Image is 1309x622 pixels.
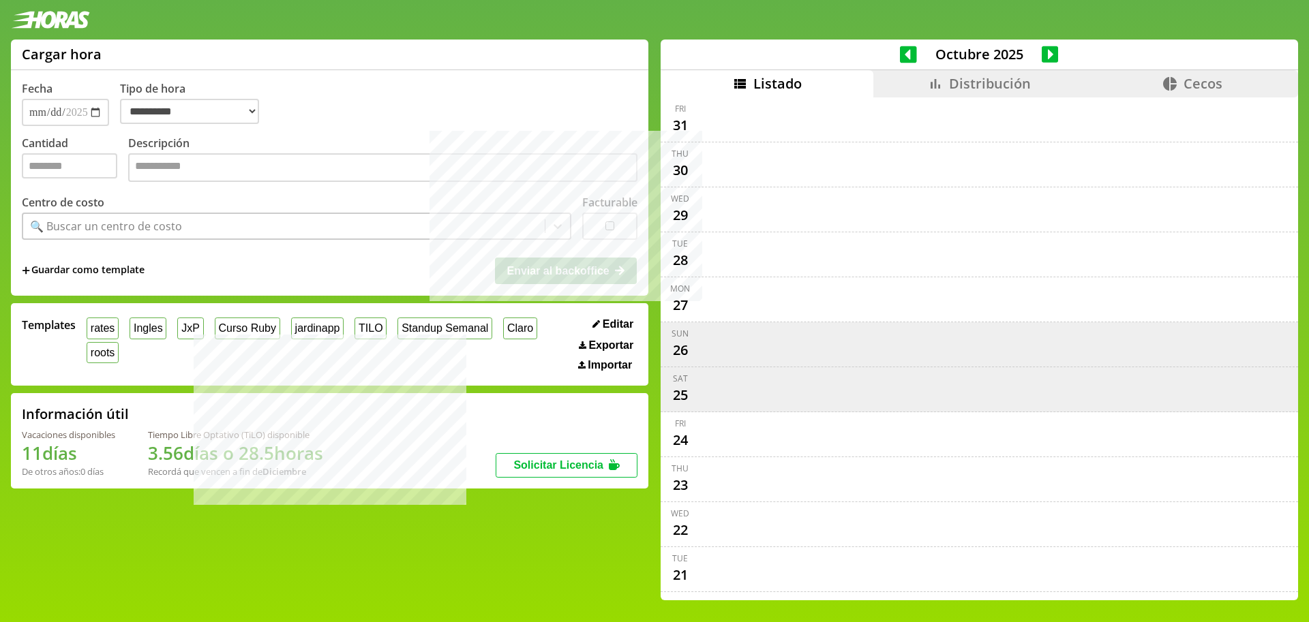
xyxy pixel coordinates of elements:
[262,465,306,478] b: Diciembre
[120,99,259,124] select: Tipo de hora
[148,465,323,478] div: Recordá que vencen a fin de
[672,148,689,159] div: Thu
[671,193,689,204] div: Wed
[148,441,323,465] h1: 3.56 días o 28.5 horas
[503,317,537,339] button: Claro
[669,519,691,541] div: 22
[582,195,637,210] label: Facturable
[22,405,129,423] h2: Información útil
[128,136,637,185] label: Descripción
[672,328,689,339] div: Sun
[120,81,270,126] label: Tipo de hora
[669,204,691,226] div: 29
[87,342,119,363] button: roots
[22,81,52,96] label: Fecha
[669,114,691,136] div: 31
[22,263,30,278] span: +
[496,453,637,478] button: Solicitar Licencia
[1184,74,1222,93] span: Cecos
[669,384,691,406] div: 25
[22,195,104,210] label: Centro de costo
[669,339,691,361] div: 26
[22,153,117,178] input: Cantidad
[675,418,686,429] div: Fri
[669,294,691,316] div: 27
[672,238,688,249] div: Tue
[22,263,145,278] span: +Guardar como template
[603,318,633,330] span: Editar
[669,474,691,496] div: 23
[22,136,128,185] label: Cantidad
[661,97,1298,598] div: scrollable content
[215,317,280,339] button: Curso Ruby
[575,339,637,352] button: Exportar
[753,74,802,93] span: Listado
[22,317,76,332] span: Templates
[669,249,691,271] div: 28
[22,45,102,63] h1: Cargar hora
[917,45,1042,63] span: Octubre 2025
[669,429,691,451] div: 24
[177,317,203,339] button: JxP
[355,317,387,339] button: TILO
[148,429,323,441] div: Tiempo Libre Optativo (TiLO) disponible
[669,564,691,586] div: 21
[672,553,688,564] div: Tue
[130,317,166,339] button: Ingles
[672,463,689,474] div: Thu
[22,465,115,478] div: De otros años: 0 días
[588,339,633,352] span: Exportar
[675,103,686,114] div: Fri
[30,219,182,234] div: 🔍 Buscar un centro de costo
[397,317,492,339] button: Standup Semanal
[669,159,691,181] div: 30
[949,74,1031,93] span: Distribución
[22,441,115,465] h1: 11 días
[22,429,115,441] div: Vacaciones disponibles
[11,11,90,29] img: logotipo
[673,373,688,384] div: Sat
[588,359,632,371] span: Importar
[588,317,637,331] button: Editar
[513,459,603,471] span: Solicitar Licencia
[671,508,689,519] div: Wed
[87,317,119,339] button: rates
[670,597,690,609] div: Mon
[291,317,344,339] button: jardinapp
[670,283,690,294] div: Mon
[128,153,637,182] textarea: Descripción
